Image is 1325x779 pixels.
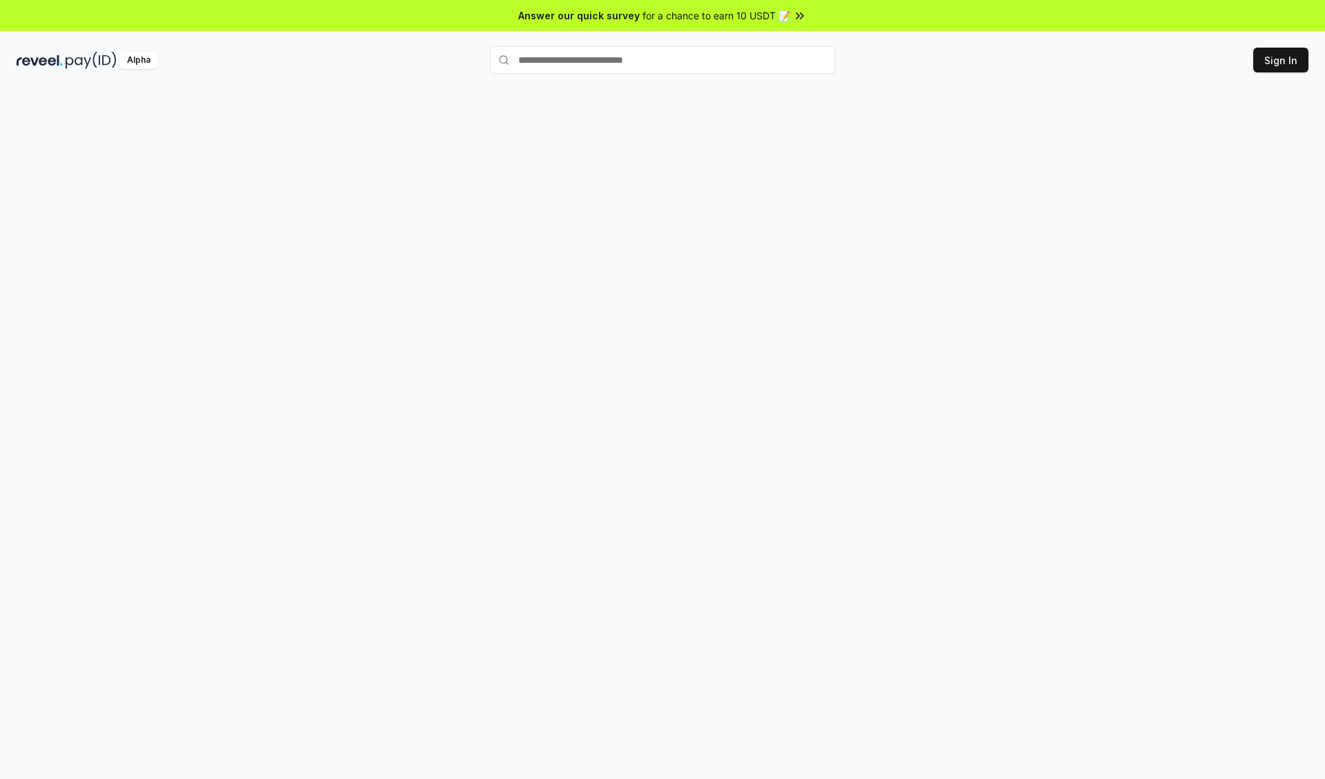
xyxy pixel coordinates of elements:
button: Sign In [1253,48,1308,72]
img: pay_id [66,52,117,69]
img: reveel_dark [17,52,63,69]
span: Answer our quick survey [518,8,640,23]
span: for a chance to earn 10 USDT 📝 [642,8,790,23]
div: Alpha [119,52,158,69]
